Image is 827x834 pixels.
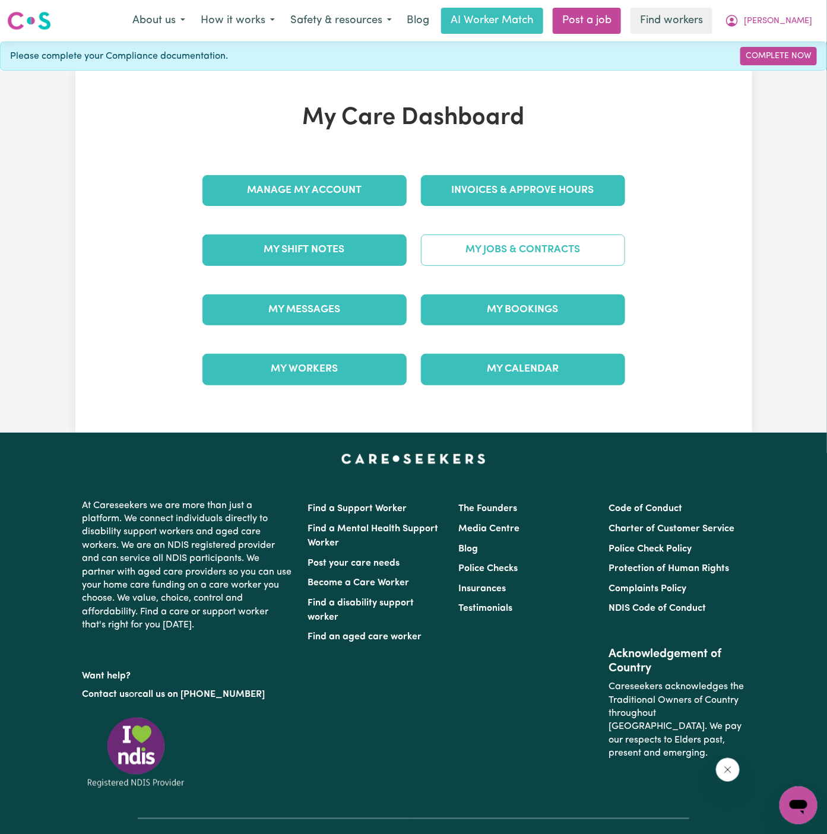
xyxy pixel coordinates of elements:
a: Find a disability support worker [308,598,414,622]
a: My Messages [202,294,407,325]
a: Find workers [630,8,712,34]
a: Charter of Customer Service [609,524,734,534]
a: Find a Support Worker [308,504,407,513]
a: Find an aged care worker [308,632,422,642]
span: [PERSON_NAME] [744,15,812,28]
iframe: Close message [716,758,740,782]
a: Invoices & Approve Hours [421,175,625,206]
a: The Founders [458,504,517,513]
p: Want help? [83,665,294,683]
a: Complete Now [740,47,817,65]
a: call us on [PHONE_NUMBER] [138,690,265,699]
a: My Shift Notes [202,234,407,265]
p: or [83,683,294,706]
button: My Account [717,8,820,33]
a: Police Checks [458,564,518,573]
a: Code of Conduct [609,504,682,513]
span: Need any help? [7,8,72,18]
p: At Careseekers we are more than just a platform. We connect individuals directly to disability su... [83,494,294,637]
a: Post your care needs [308,559,400,568]
iframe: Button to launch messaging window [780,787,818,825]
a: Protection of Human Rights [609,564,729,573]
h2: Acknowledgement of Country [609,647,744,676]
span: Please complete your Compliance documentation. [10,49,228,64]
a: Careseekers home page [341,454,486,464]
button: How it works [193,8,283,33]
a: Contact us [83,690,129,699]
a: Blog [458,544,478,554]
a: My Workers [202,354,407,385]
a: Find a Mental Health Support Worker [308,524,439,548]
h1: My Care Dashboard [195,104,632,132]
a: Post a job [553,8,621,34]
button: About us [125,8,193,33]
a: Careseekers logo [7,7,51,34]
a: Manage My Account [202,175,407,206]
a: AI Worker Match [441,8,543,34]
a: NDIS Code of Conduct [609,604,706,613]
a: My Calendar [421,354,625,385]
a: Blog [400,8,436,34]
img: Careseekers logo [7,10,51,31]
a: Become a Care Worker [308,578,410,588]
a: Testimonials [458,604,512,613]
a: Police Check Policy [609,544,692,554]
a: Media Centre [458,524,519,534]
a: My Bookings [421,294,625,325]
img: Registered NDIS provider [83,715,189,789]
a: Complaints Policy [609,584,686,594]
button: Safety & resources [283,8,400,33]
p: Careseekers acknowledges the Traditional Owners of Country throughout [GEOGRAPHIC_DATA]. We pay o... [609,676,744,765]
a: My Jobs & Contracts [421,234,625,265]
a: Insurances [458,584,506,594]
